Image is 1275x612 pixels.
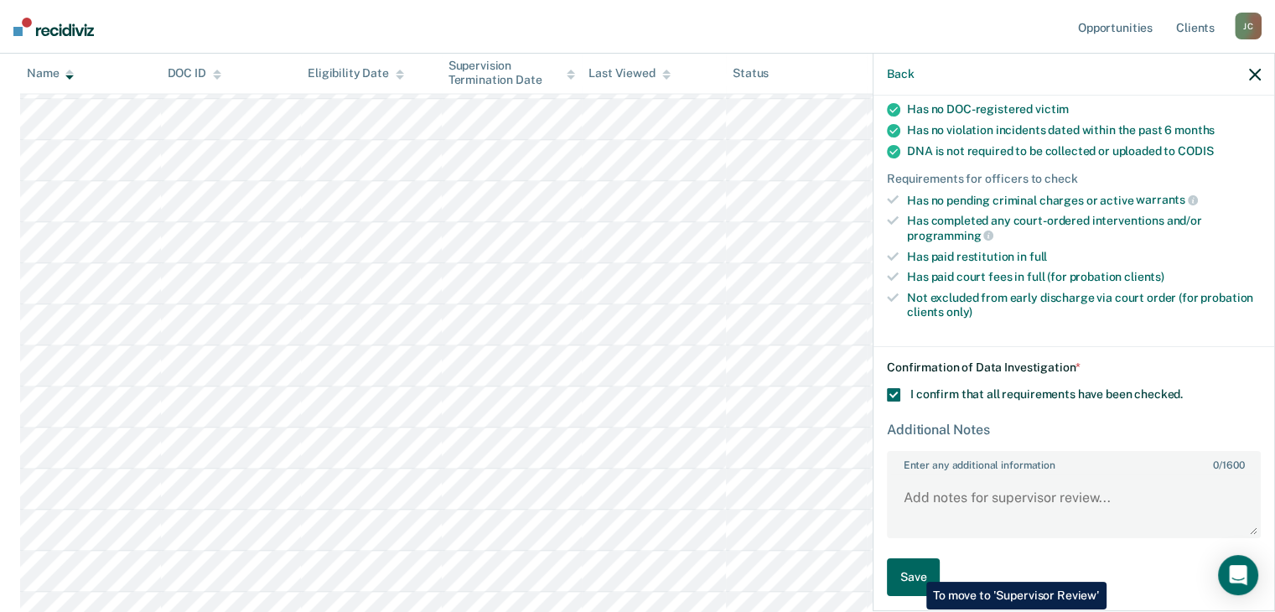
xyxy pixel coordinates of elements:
[887,67,914,81] button: Back
[1174,123,1215,137] span: months
[907,193,1261,208] div: Has no pending criminal charges or active
[448,60,576,88] div: Supervision Termination Date
[907,250,1261,264] div: Has paid restitution in
[168,67,221,81] div: DOC ID
[733,67,769,81] div: Status
[907,144,1261,158] div: DNA is not required to be collected or uploaded to
[887,422,1261,438] div: Additional Notes
[1178,144,1213,158] span: CODIS
[946,305,972,319] span: only)
[27,67,74,81] div: Name
[1213,459,1219,471] span: 0
[889,453,1259,471] label: Enter any additional information
[1029,250,1047,263] span: full
[907,214,1261,242] div: Has completed any court-ordered interventions and/or
[907,123,1261,137] div: Has no violation incidents dated within the past 6
[13,18,94,36] img: Recidiviz
[1124,270,1164,283] span: clients)
[907,291,1261,319] div: Not excluded from early discharge via court order (for probation clients
[308,67,404,81] div: Eligibility Date
[1218,555,1258,595] div: Open Intercom Messenger
[1213,459,1244,471] span: / 1600
[1136,193,1198,206] span: warrants
[910,387,1183,401] span: I confirm that all requirements have been checked.
[588,67,670,81] div: Last Viewed
[887,558,940,596] button: Save
[907,270,1261,284] div: Has paid court fees in full (for probation
[1235,13,1262,39] div: J C
[887,172,1261,186] div: Requirements for officers to check
[907,102,1261,117] div: Has no DOC-registered
[907,229,993,242] span: programming
[887,360,1261,375] div: Confirmation of Data Investigation
[1035,102,1069,116] span: victim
